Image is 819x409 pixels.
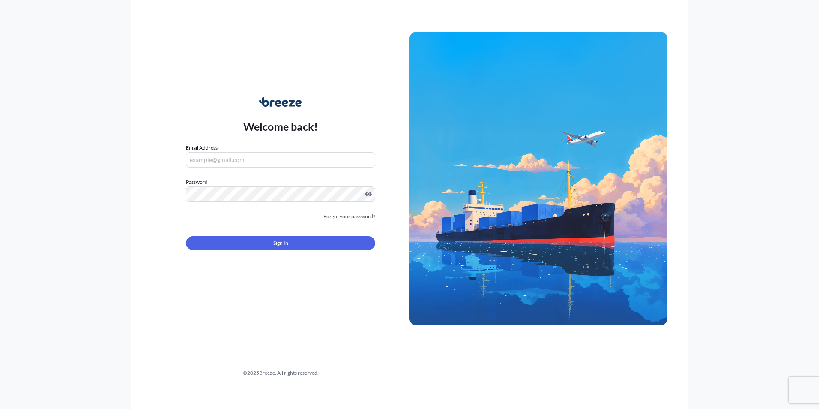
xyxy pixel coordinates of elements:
label: Email Address [186,144,218,152]
a: Forgot your password? [323,212,375,221]
p: Welcome back! [243,120,318,133]
label: Password [186,178,375,186]
input: example@gmail.com [186,152,375,168]
button: Sign In [186,236,375,250]
div: © 2025 Breeze. All rights reserved. [152,369,409,377]
button: Show password [365,191,372,198]
img: Ship illustration [409,32,667,325]
span: Sign In [273,239,288,247]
